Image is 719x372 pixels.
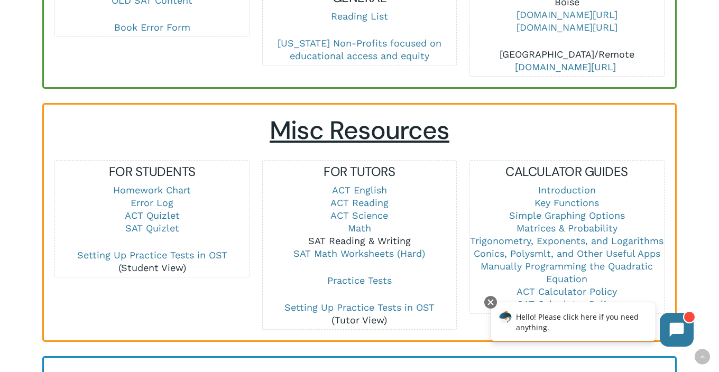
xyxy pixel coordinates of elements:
[263,163,457,180] h5: FOR TUTORS
[515,61,616,72] a: [DOMAIN_NAME][URL]
[131,197,173,208] a: Error Log
[125,222,179,234] a: SAT Quizlet
[517,286,617,297] a: ACT Calculator Policy
[284,302,435,313] a: Setting Up Practice Tests in OST
[517,222,617,234] a: Matrices & Probability
[480,294,704,357] iframe: Chatbot
[348,222,371,234] a: Math
[534,197,599,208] a: Key Functions
[509,210,625,221] a: Simple Graphing Options
[55,249,249,274] p: (Student View)
[331,11,388,22] a: Reading List
[113,184,191,196] a: Homework Chart
[308,235,411,246] a: SAT Reading & Writing
[270,114,449,147] span: Misc Resources
[474,248,660,259] a: Conics, Polysmlt, and Other Useful Apps
[330,197,389,208] a: ACT Reading
[125,210,180,221] a: ACT Quizlet
[517,22,617,33] a: [DOMAIN_NAME][URL]
[263,301,457,327] p: (Tutor View)
[470,235,663,246] a: Trigonometry, Exponents, and Logarithms
[278,38,441,61] a: [US_STATE] Non-Profits focused on educational access and equity
[517,9,617,20] a: [DOMAIN_NAME][URL]
[114,22,190,33] a: Book Error Form
[481,261,653,284] a: Manually Programming the Quadratic Equation
[332,184,387,196] a: ACT English
[470,163,664,180] h5: CALCULATOR GUIDES
[55,163,249,180] h5: FOR STUDENTS
[470,48,664,73] p: [GEOGRAPHIC_DATA]/Remote
[77,249,227,261] a: Setting Up Practice Tests in OST
[538,184,596,196] a: Introduction
[327,275,392,286] a: Practice Tests
[293,248,425,259] a: SAT Math Worksheets (Hard)
[330,210,388,221] a: ACT Science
